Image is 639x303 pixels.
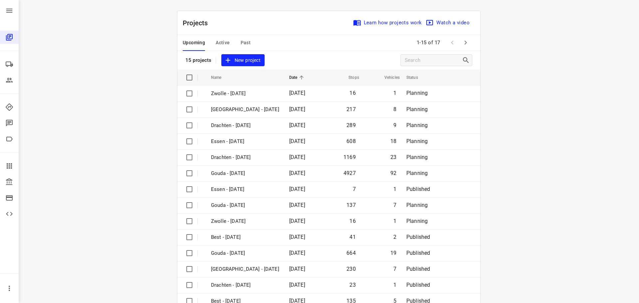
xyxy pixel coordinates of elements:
[289,74,306,81] span: Date
[406,170,428,176] span: Planning
[406,202,428,208] span: Planning
[406,282,430,288] span: Published
[349,234,355,240] span: 41
[211,186,279,193] p: Essen - Friday
[289,154,305,160] span: [DATE]
[289,266,305,272] span: [DATE]
[183,18,213,28] p: Projects
[289,186,305,192] span: [DATE]
[289,138,305,144] span: [DATE]
[393,234,396,240] span: 2
[211,74,230,81] span: Name
[406,122,428,128] span: Planning
[241,39,251,47] span: Past
[406,186,430,192] span: Published
[289,106,305,112] span: [DATE]
[343,170,356,176] span: 4927
[289,90,305,96] span: [DATE]
[289,234,305,240] span: [DATE]
[406,218,428,224] span: Planning
[390,170,396,176] span: 92
[211,106,279,113] p: Zwolle - Thursday
[211,154,279,161] p: Drachten - Monday
[390,154,396,160] span: 23
[225,56,261,65] span: New project
[390,250,396,256] span: 19
[446,36,459,49] span: Previous Page
[406,106,428,112] span: Planning
[353,186,356,192] span: 7
[459,36,472,49] span: Next Page
[346,266,356,272] span: 230
[405,55,462,66] input: Search projects
[346,250,356,256] span: 664
[414,36,443,50] span: 1-15 of 17
[393,266,396,272] span: 7
[393,282,396,288] span: 1
[406,74,427,81] span: Status
[289,218,305,224] span: [DATE]
[406,90,428,96] span: Planning
[346,202,356,208] span: 137
[349,282,355,288] span: 23
[406,154,428,160] span: Planning
[390,138,396,144] span: 18
[211,202,279,209] p: Gouda - Friday
[289,250,305,256] span: [DATE]
[211,233,279,241] p: Best - Friday
[216,39,230,47] span: Active
[349,90,355,96] span: 16
[349,218,355,224] span: 16
[406,138,428,144] span: Planning
[289,202,305,208] span: [DATE]
[211,90,279,97] p: Zwolle - Friday
[406,250,430,256] span: Published
[211,138,279,145] p: Essen - Monday
[393,90,396,96] span: 1
[211,249,279,257] p: Gouda - Thursday
[183,39,205,47] span: Upcoming
[393,186,396,192] span: 1
[289,282,305,288] span: [DATE]
[340,74,359,81] span: Stops
[211,218,279,225] p: Zwolle - Friday
[211,122,279,129] p: Drachten - Tuesday
[346,106,356,112] span: 217
[185,57,212,63] p: 15 projects
[393,202,396,208] span: 7
[289,122,305,128] span: [DATE]
[346,122,356,128] span: 289
[343,154,356,160] span: 1169
[211,265,279,273] p: Zwolle - Thursday
[211,281,279,289] p: Drachten - Thursday
[376,74,400,81] span: Vehicles
[406,266,430,272] span: Published
[462,56,472,64] div: Search
[346,138,356,144] span: 608
[393,106,396,112] span: 8
[211,170,279,177] p: Gouda - Monday
[289,170,305,176] span: [DATE]
[393,122,396,128] span: 9
[406,234,430,240] span: Published
[393,218,396,224] span: 1
[221,54,265,67] button: New project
